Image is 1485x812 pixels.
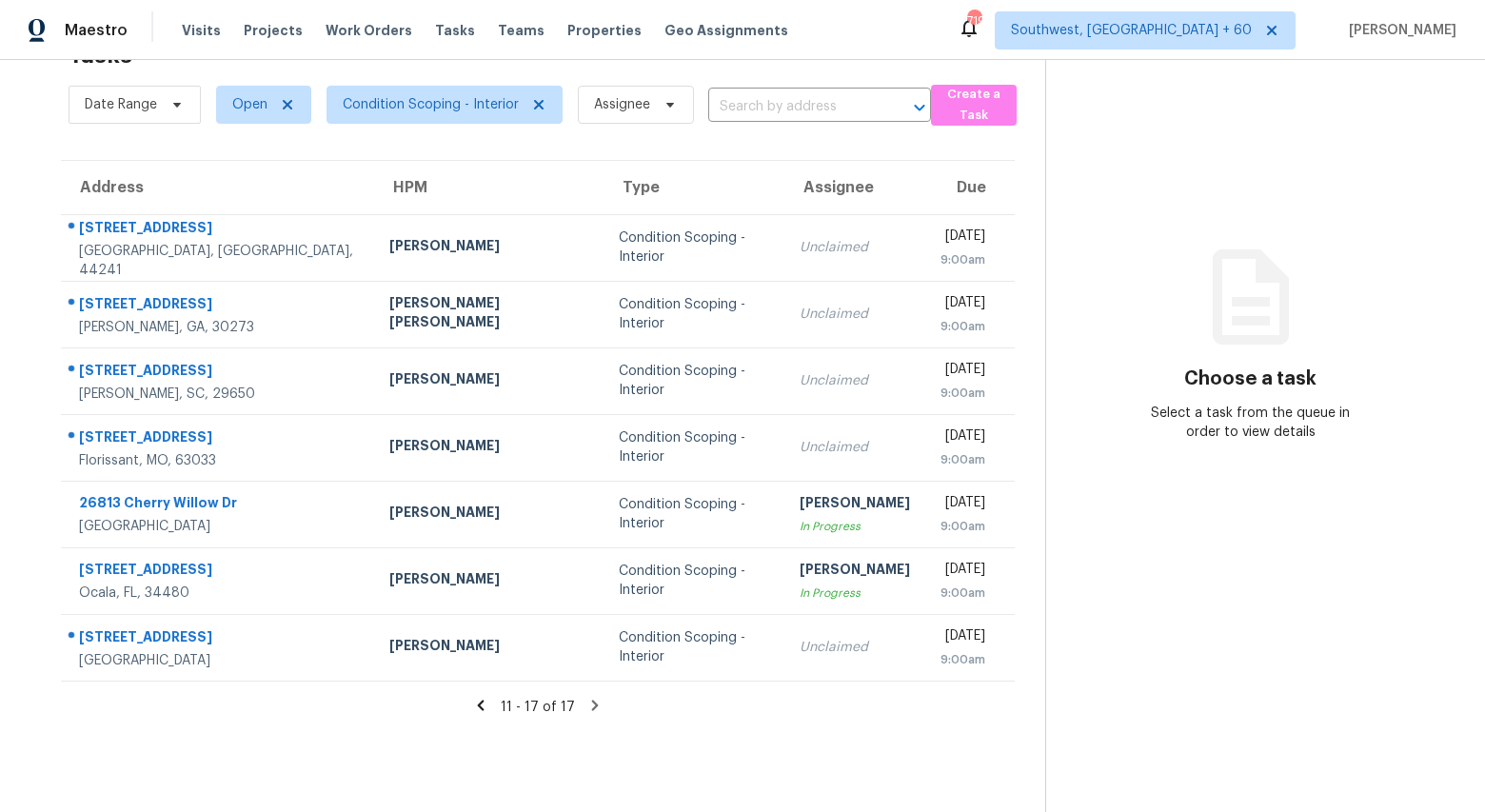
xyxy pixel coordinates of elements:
div: [DATE] [940,360,985,384]
div: Condition Scoping - Interior [619,362,770,400]
div: [STREET_ADDRESS] [79,218,359,242]
div: Ocala, FL, 34480 [79,584,359,603]
div: [PERSON_NAME] [PERSON_NAME] [389,293,588,336]
div: [PERSON_NAME] [389,436,588,460]
div: [PERSON_NAME] [800,493,910,517]
div: [DATE] [940,493,985,517]
span: 11 - 17 of 17 [501,701,575,714]
th: HPM [374,161,604,214]
div: [PERSON_NAME] [389,636,588,660]
div: Condition Scoping - Interior [619,562,770,600]
div: [PERSON_NAME], GA, 30273 [79,318,359,337]
div: Condition Scoping - Interior [619,628,770,666]
div: 9:00am [940,650,985,669]
span: Teams [498,21,544,40]
div: In Progress [800,584,910,603]
div: Condition Scoping - Interior [619,295,770,333]
span: Assignee [594,95,650,114]
div: [GEOGRAPHIC_DATA] [79,517,359,536]
div: [DATE] [940,293,985,317]
div: [STREET_ADDRESS] [79,427,359,451]
span: Create a Task [940,84,1007,128]
span: Properties [567,21,642,40]
div: 26813 Cherry Willow Dr [79,493,359,517]
h3: Choose a task [1184,369,1317,388]
span: Southwest, [GEOGRAPHIC_DATA] + 60 [1011,21,1252,40]
span: Visits [182,21,221,40]
th: Type [604,161,785,214]
div: 9:00am [940,317,985,336]
div: [PERSON_NAME] [389,503,588,526]
button: Create a Task [931,85,1017,126]
div: 9:00am [940,517,985,536]
div: [PERSON_NAME] [389,369,588,393]
div: [PERSON_NAME] [389,236,588,260]
th: Address [61,161,374,214]
div: [DATE] [940,426,985,450]
div: 9:00am [940,450,985,469]
div: [GEOGRAPHIC_DATA], [GEOGRAPHIC_DATA], 44241 [79,242,359,280]
div: In Progress [800,517,910,536]
div: [PERSON_NAME] [800,560,910,584]
span: Maestro [65,21,128,40]
button: Open [906,94,933,121]
div: Condition Scoping - Interior [619,428,770,466]
span: Work Orders [326,21,412,40]
div: Unclaimed [800,305,910,324]
div: [STREET_ADDRESS] [79,361,359,385]
div: 9:00am [940,250,985,269]
div: Unclaimed [800,371,910,390]
span: [PERSON_NAME] [1341,21,1456,40]
div: Unclaimed [800,238,910,257]
div: [STREET_ADDRESS] [79,560,359,584]
div: 719 [967,11,980,30]
div: [PERSON_NAME], SC, 29650 [79,385,359,404]
div: [GEOGRAPHIC_DATA] [79,651,359,670]
div: Condition Scoping - Interior [619,228,770,267]
th: Assignee [784,161,925,214]
div: Unclaimed [800,438,910,457]
div: 9:00am [940,584,985,603]
div: [DATE] [940,626,985,650]
div: [PERSON_NAME] [389,569,588,593]
span: Open [232,95,267,114]
div: [DATE] [940,227,985,250]
h2: Tasks [69,46,132,65]
span: Condition Scoping - Interior [343,95,519,114]
span: Tasks [435,24,475,37]
th: Due [925,161,1015,214]
input: Search by address [708,92,878,122]
div: Unclaimed [800,638,910,657]
span: Geo Assignments [664,21,788,40]
div: Condition Scoping - Interior [619,495,770,533]
span: Projects [244,21,303,40]
div: [STREET_ADDRESS] [79,627,359,651]
div: [STREET_ADDRESS] [79,294,359,318]
div: Select a task from the queue in order to view details [1149,404,1353,442]
div: 9:00am [940,384,985,403]
div: Florissant, MO, 63033 [79,451,359,470]
span: Date Range [85,95,157,114]
div: [DATE] [940,560,985,584]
